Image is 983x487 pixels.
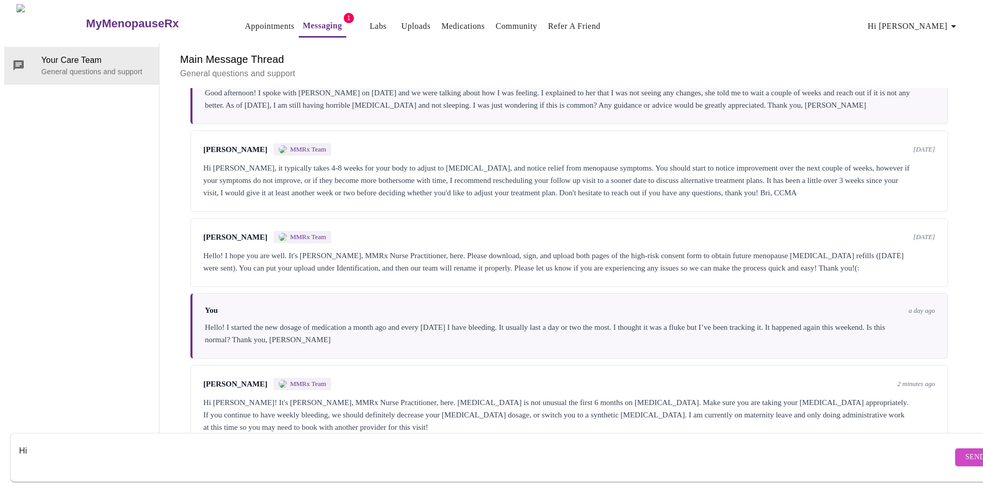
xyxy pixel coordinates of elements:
span: [DATE] [913,233,935,241]
span: [PERSON_NAME] [203,145,267,154]
div: Hi [PERSON_NAME], it typically takes 4-8 weeks for your body to adjust to [MEDICAL_DATA], and not... [203,162,935,199]
p: General questions and support [41,66,151,77]
span: Hi [PERSON_NAME] [868,19,960,33]
p: General questions and support [180,68,958,80]
button: Medications [437,16,489,37]
span: [PERSON_NAME] [203,233,267,242]
button: Messaging [299,15,346,38]
h6: Main Message Thread [180,51,958,68]
span: [PERSON_NAME] [203,380,267,389]
h3: MyMenopauseRx [86,17,179,30]
a: MyMenopauseRx [85,6,220,42]
span: MMRx Team [290,145,326,154]
button: Appointments [241,16,299,37]
span: 2 minutes ago [897,380,935,388]
a: Refer a Friend [548,19,601,33]
button: Refer a Friend [544,16,605,37]
span: 1 [344,13,354,23]
div: Hello! I hope you are well. It's [PERSON_NAME], MMRx Nurse Practitioner, here. Please download, s... [203,249,935,274]
img: MMRX [279,233,287,241]
a: Messaging [303,19,342,33]
span: [DATE] [913,145,935,154]
a: Labs [369,19,386,33]
button: Uploads [397,16,435,37]
img: MMRX [279,380,287,388]
span: a day ago [909,307,935,315]
button: Community [492,16,542,37]
img: MyMenopauseRx Logo [17,4,85,43]
span: MMRx Team [290,380,326,388]
div: Good afternoon! I spoke with [PERSON_NAME] on [DATE] and we were talking about how I was feeling.... [205,87,935,111]
span: Your Care Team [41,54,151,66]
a: Medications [441,19,485,33]
span: You [205,306,218,315]
div: Hello! I started the new dosage of medication a month ago and every [DATE] I have bleeding. It us... [205,321,935,346]
a: Community [496,19,538,33]
textarea: Send a message about your appointment [19,441,953,474]
div: Hi [PERSON_NAME]! It's [PERSON_NAME], MMRx Nurse Practitioner, here. [MEDICAL_DATA] is not unusua... [203,396,935,433]
a: Uploads [401,19,431,33]
a: Appointments [245,19,295,33]
span: MMRx Team [290,233,326,241]
button: Labs [362,16,395,37]
button: Hi [PERSON_NAME] [864,16,964,37]
div: Your Care TeamGeneral questions and support [4,47,159,84]
img: MMRX [279,145,287,154]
